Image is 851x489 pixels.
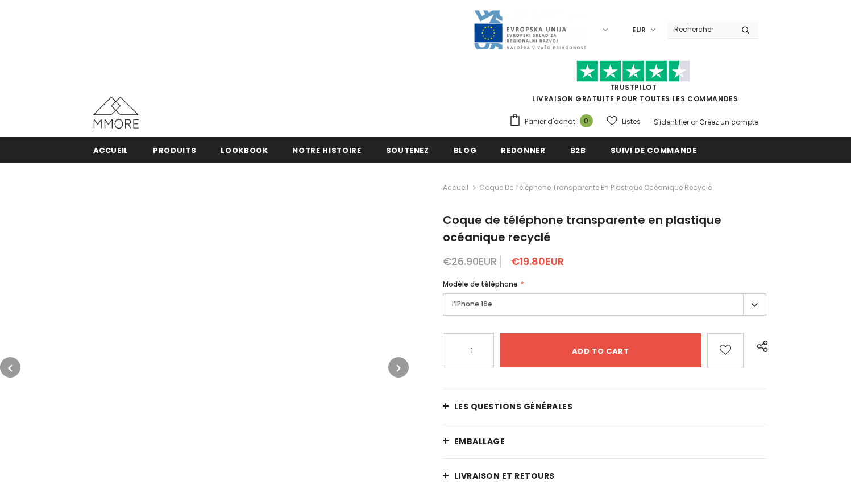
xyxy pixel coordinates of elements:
span: Modèle de téléphone [443,279,518,289]
span: LIVRAISON GRATUITE POUR TOUTES LES COMMANDES [509,65,758,103]
a: B2B [570,137,586,163]
span: Produits [153,145,196,156]
span: Lookbook [221,145,268,156]
a: Notre histoire [292,137,361,163]
span: Panier d'achat [525,116,575,127]
span: soutenez [386,145,429,156]
span: Redonner [501,145,545,156]
span: Livraison et retours [454,470,555,482]
input: Search Site [667,21,733,38]
a: Panier d'achat 0 [509,113,599,130]
a: Blog [454,137,477,163]
span: Suivi de commande [611,145,697,156]
a: Les questions générales [443,389,767,424]
a: Lookbook [221,137,268,163]
span: or [691,117,698,127]
img: Cas MMORE [93,97,139,129]
a: TrustPilot [610,82,657,92]
a: Produits [153,137,196,163]
span: Notre histoire [292,145,361,156]
input: Add to cart [500,333,701,367]
span: €19.80EUR [511,254,564,268]
span: Blog [454,145,477,156]
a: Suivi de commande [611,137,697,163]
span: 0 [580,114,593,127]
span: Coque de téléphone transparente en plastique océanique recyclé [479,181,712,194]
a: Créez un compte [699,117,758,127]
a: S'identifier [654,117,689,127]
label: l’iPhone 16e [443,293,767,316]
span: EUR [632,24,646,36]
span: Accueil [93,145,129,156]
span: Coque de téléphone transparente en plastique océanique recyclé [443,212,721,245]
span: Les questions générales [454,401,573,412]
a: Accueil [443,181,468,194]
a: Redonner [501,137,545,163]
span: B2B [570,145,586,156]
span: Listes [622,116,641,127]
a: soutenez [386,137,429,163]
a: EMBALLAGE [443,424,767,458]
img: Javni Razpis [473,9,587,51]
a: Javni Razpis [473,24,587,34]
span: €26.90EUR [443,254,497,268]
a: Accueil [93,137,129,163]
span: EMBALLAGE [454,436,505,447]
a: Listes [607,111,641,131]
img: Faites confiance aux étoiles pilotes [576,60,690,82]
